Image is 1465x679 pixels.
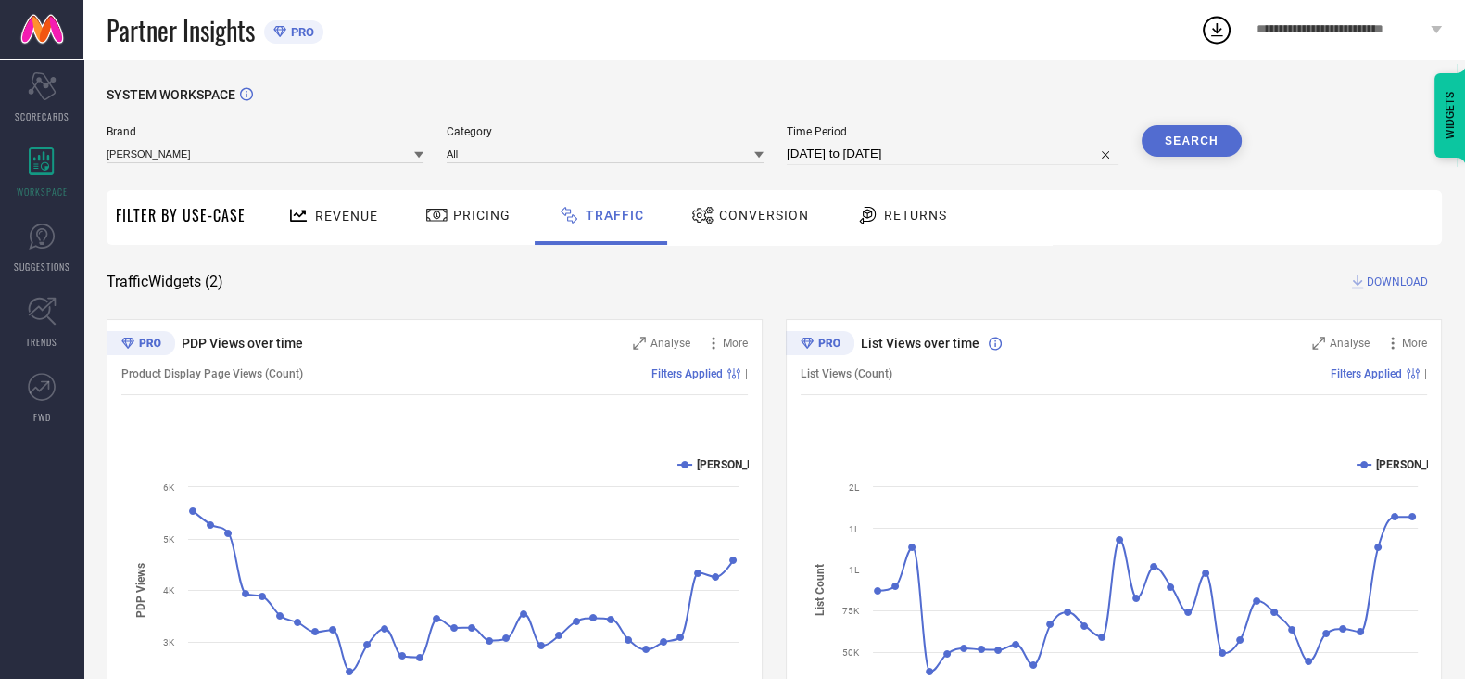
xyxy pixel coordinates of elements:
[633,337,646,350] svg: Zoom
[15,109,69,123] span: SCORECARDS
[1142,125,1242,157] button: Search
[801,367,892,380] span: List Views (Count)
[107,87,235,102] span: SYSTEM WORKSPACE
[1200,13,1233,46] div: Open download list
[849,482,860,493] text: 2L
[182,336,303,351] span: PDP Views over time
[163,637,175,647] text: 3K
[33,410,51,424] span: FWD
[453,208,511,223] span: Pricing
[814,564,827,616] tspan: List Count
[849,565,860,575] text: 1L
[1331,367,1402,380] span: Filters Applied
[163,534,175,544] text: 5K
[651,367,723,380] span: Filters Applied
[842,647,860,658] text: 50K
[697,458,781,471] text: [PERSON_NAME]
[787,125,1118,138] span: Time Period
[447,125,764,138] span: Category
[315,209,378,224] span: Revenue
[163,585,175,596] text: 4K
[48,48,204,63] div: Domain: [DOMAIN_NAME]
[842,606,860,616] text: 75K
[30,48,44,63] img: website_grey.svg
[14,260,70,274] span: SUGGESTIONS
[861,336,979,351] span: List Views over time
[719,208,809,223] span: Conversion
[723,337,748,350] span: More
[121,367,303,380] span: Product Display Page Views (Count)
[745,367,748,380] span: |
[786,331,854,359] div: Premium
[116,204,246,226] span: Filter By Use-Case
[1330,337,1370,350] span: Analyse
[1367,273,1428,291] span: DOWNLOAD
[30,30,44,45] img: logo_orange.svg
[650,337,690,350] span: Analyse
[163,482,175,493] text: 6K
[107,273,223,291] span: Traffic Widgets ( 2 )
[52,30,91,45] div: v 4.0.25
[787,143,1118,165] input: Select time period
[107,11,255,49] span: Partner Insights
[286,25,314,39] span: PRO
[26,335,57,349] span: TRENDS
[184,108,199,122] img: tab_keywords_by_traffic_grey.svg
[134,562,147,617] tspan: PDP Views
[586,208,644,223] span: Traffic
[884,208,947,223] span: Returns
[1402,337,1427,350] span: More
[17,185,68,199] span: WORKSPACE
[107,125,423,138] span: Brand
[205,109,312,122] div: Keywords by Traffic
[70,109,166,122] div: Domain Overview
[50,108,65,122] img: tab_domain_overview_orange.svg
[1312,337,1325,350] svg: Zoom
[107,331,175,359] div: Premium
[1424,367,1427,380] span: |
[1376,458,1460,471] text: [PERSON_NAME]
[849,524,860,534] text: 1L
